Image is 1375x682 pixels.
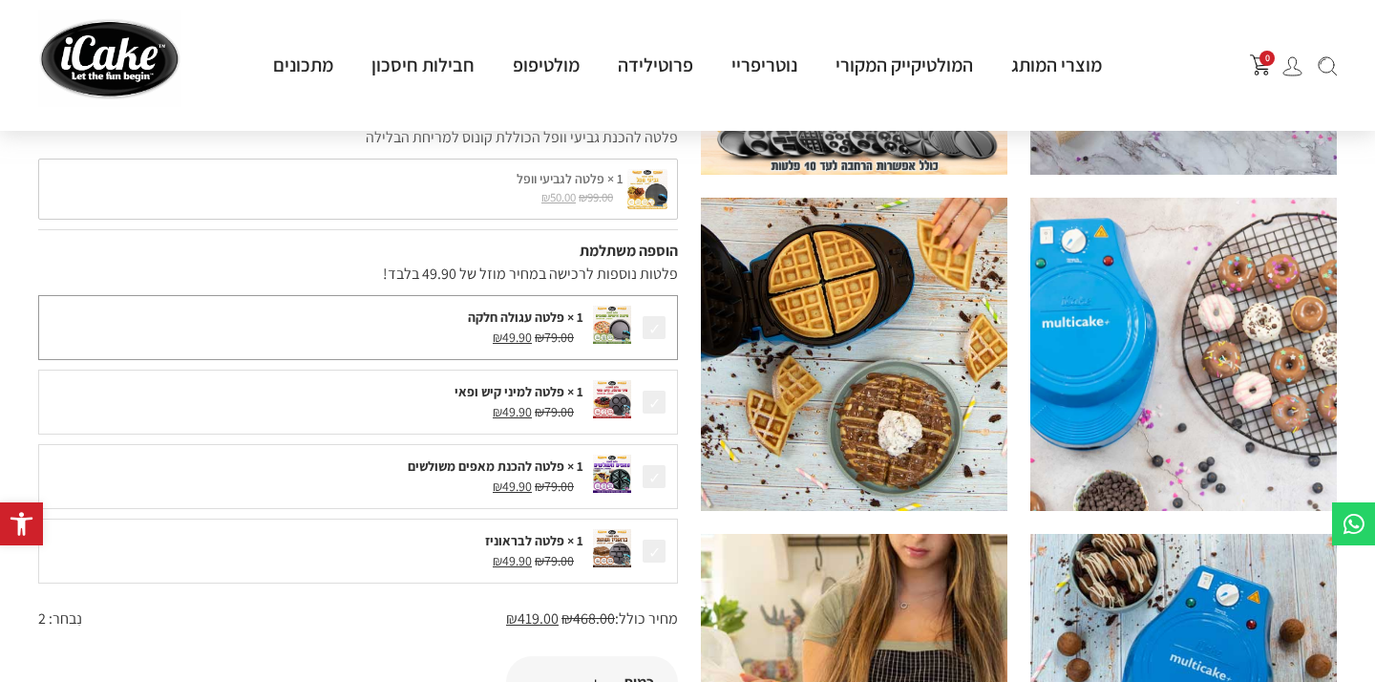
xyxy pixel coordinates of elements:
img: %D7%9E%D7%95%D7%9C%D7%9C%D7%98%D7%99%D7%A7%D7%99%D7%99%D7%A7_%D7%92%D7%93%D7%95%D7%9C_43_of_116.jpg [1030,198,1337,511]
div: מחיר כולל: [82,607,678,630]
button: פתח עגלת קניות צדדית [1250,54,1271,75]
span: ₪ [493,329,502,346]
span: נִבחר: [49,608,82,629]
span: 79.00 [535,403,574,420]
span: 79.00 [535,329,574,346]
span: ₪ [493,552,502,569]
a: המולטיקייק המקורי [816,53,992,77]
div: 1 × פלטה להכנת מאפים משולשים [49,457,583,477]
span: ₪ [535,552,544,569]
a: חבילות חיסכון [352,53,494,77]
span: 49.90 [493,403,532,420]
span: ₪ [506,608,518,629]
span: 419.00 [506,608,559,629]
div: הוספה משתלמת [38,240,678,263]
span: ₪ [493,403,502,420]
span: 49.90 [493,552,532,569]
span: 79.00 [535,552,574,569]
div: 1 × פלטה עגולה חלקה [49,308,583,328]
a: מולטיפופ [494,53,599,77]
span: ₪ [561,608,573,629]
span: ₪ [493,478,502,495]
span: 79.00 [535,478,574,495]
span: ₪ [535,478,544,495]
img: shopping-cart.png [1250,54,1271,75]
a: נוטריפריי [712,53,816,77]
a: מתכונים [254,53,352,77]
span: 0 [1259,51,1275,66]
a: פרוטילידה [599,53,712,77]
span: 2 [38,608,46,629]
span: 49.90 [493,329,532,346]
span: 468.00 [561,608,615,629]
span: ₪ [535,403,544,420]
div: 1 × פלטה למיני קיש ופאי [49,382,583,402]
img: %D7%9E%D7%95%D7%9C%D7%9C%D7%98%D7%99%D7%A7%D7%99%D7%99%D7%A7_%D7%92%D7%93%D7%95%D7%9C_61_of_116.jpg [701,198,1007,511]
span: 49.90 [493,478,532,495]
div: 1 × פלטה לבראוניז [49,531,583,551]
div: פלטות נוספות לרכישה במחיר מוזל של 49.90 בלבד! [38,263,678,286]
a: מוצרי המותג [992,53,1121,77]
span: ₪ [535,329,544,346]
div: פלטה להכנת גביעי וופל הכוללת קונוס למריחת הבלילה [38,126,678,149]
